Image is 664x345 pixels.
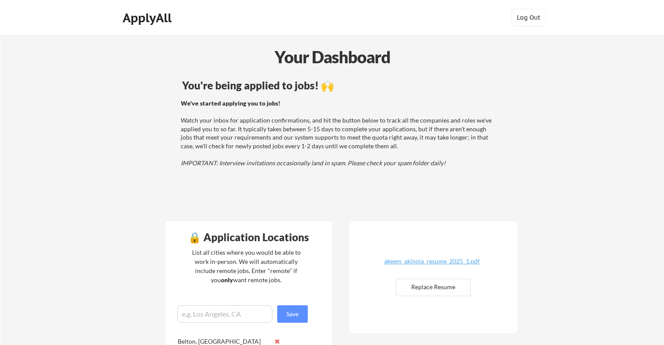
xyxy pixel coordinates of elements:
em: IMPORTANT: Interview invitations occasionally land in spam. Please check your spam folder daily! [181,159,446,167]
button: Log Out [511,9,546,26]
div: You're being applied to jobs! 🙌 [182,80,497,91]
button: Save [277,305,308,323]
input: e.g. Los Angeles, CA [177,305,272,323]
a: akeem_akinola_resume_2025_1.pdf [380,258,484,272]
strong: only [221,276,233,284]
div: List all cities where you would be able to work in-person. We will automatically include remote j... [186,248,306,284]
div: Your Dashboard [1,44,664,69]
div: ApplyAll [123,10,174,25]
div: akeem_akinola_resume_2025_1.pdf [380,258,484,264]
strong: We've started applying you to jobs! [181,99,280,107]
div: Watch your inbox for application confirmations, and hit the button below to track all the compani... [181,99,495,167]
div: 🔒 Application Locations [168,232,330,243]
